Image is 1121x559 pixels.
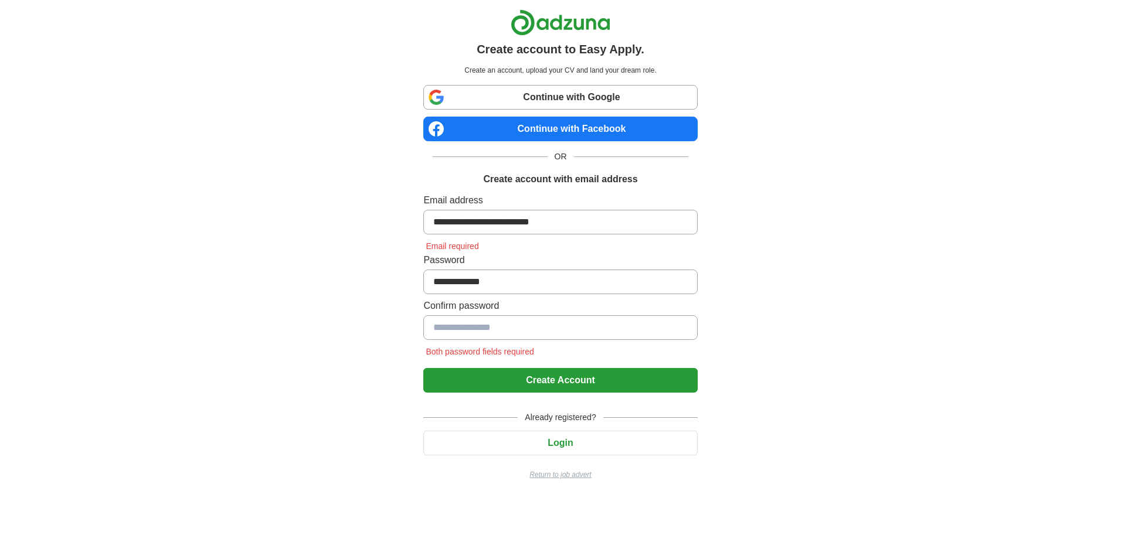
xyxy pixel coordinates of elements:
[548,151,574,163] span: OR
[423,469,697,480] a: Return to job advert
[423,438,697,448] a: Login
[423,117,697,141] a: Continue with Facebook
[477,40,644,58] h1: Create account to Easy Apply.
[423,85,697,110] a: Continue with Google
[423,299,697,313] label: Confirm password
[518,411,603,424] span: Already registered?
[423,193,697,207] label: Email address
[423,253,697,267] label: Password
[423,431,697,455] button: Login
[423,368,697,393] button: Create Account
[423,347,536,356] span: Both password fields required
[483,172,637,186] h1: Create account with email address
[423,241,481,251] span: Email required
[511,9,610,36] img: Adzuna logo
[426,65,695,76] p: Create an account, upload your CV and land your dream role.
